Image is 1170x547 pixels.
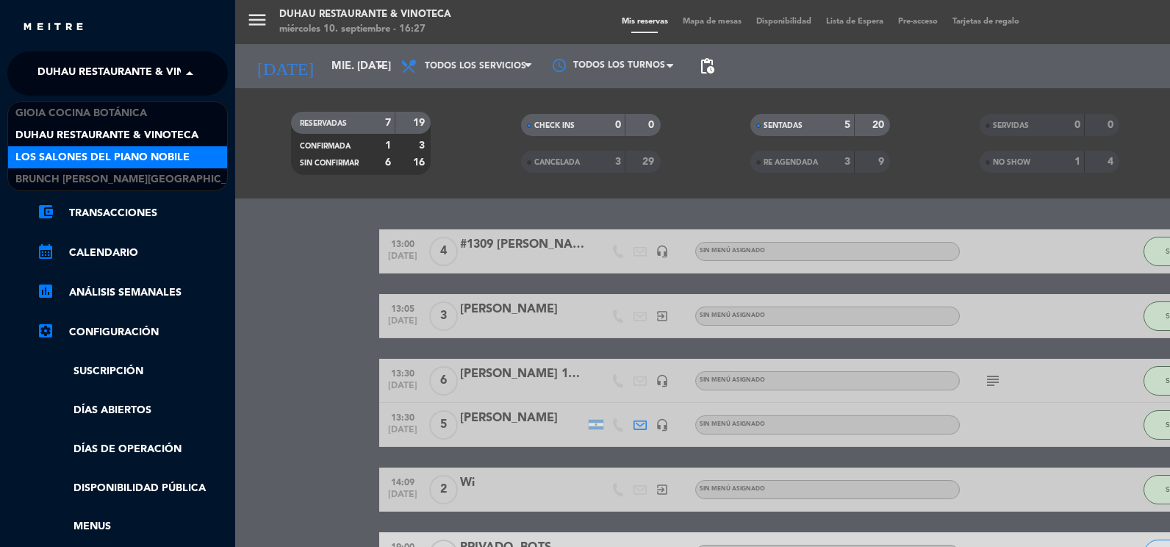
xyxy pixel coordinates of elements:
a: Suscripción [37,363,228,380]
a: account_balance_walletTransacciones [37,204,228,222]
span: Brunch [PERSON_NAME][GEOGRAPHIC_DATA][PERSON_NAME] [15,171,342,188]
span: pending_actions [698,57,716,75]
i: calendar_month [37,243,54,260]
span: Duhau Restaurante & Vinoteca [15,127,198,144]
a: Días de Operación [37,441,228,458]
a: assessmentANÁLISIS SEMANALES [37,284,228,301]
span: Gioia Cocina Botánica [15,105,147,122]
span: Los Salones del Piano Nobile [15,149,190,166]
a: Disponibilidad pública [37,480,228,497]
i: assessment [37,282,54,300]
a: Menus [37,518,228,535]
i: account_balance_wallet [37,203,54,221]
a: Días abiertos [37,402,228,419]
img: MEITRE [22,22,85,33]
a: Configuración [37,323,228,341]
span: Duhau Restaurante & Vinoteca [37,58,220,89]
i: settings_applications [37,322,54,340]
a: calendar_monthCalendario [37,244,228,262]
